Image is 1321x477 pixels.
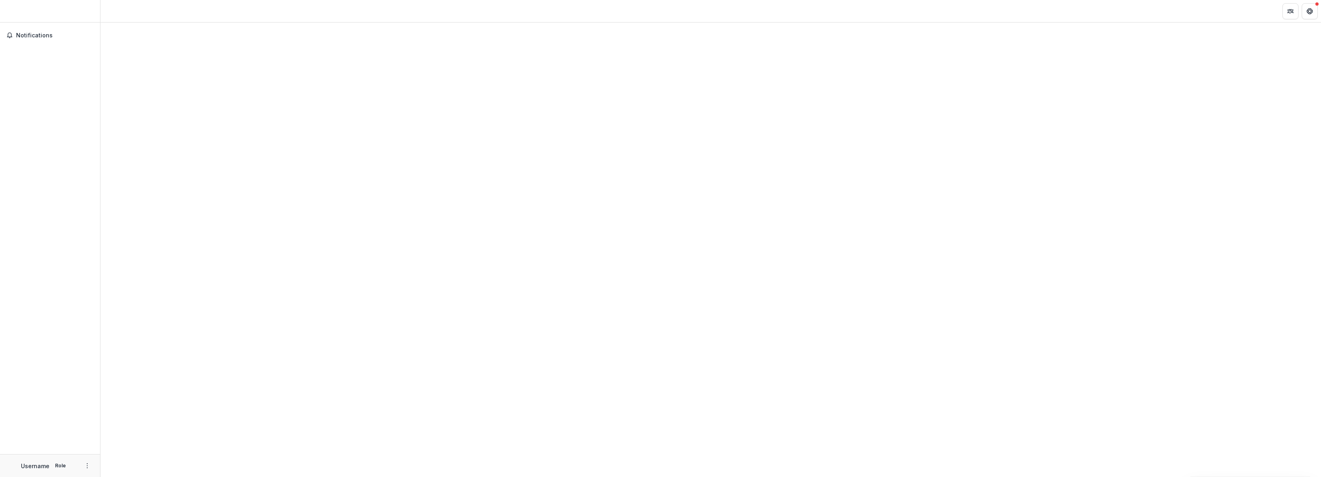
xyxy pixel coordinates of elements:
[82,461,92,471] button: More
[1302,3,1318,19] button: Get Help
[3,29,97,42] button: Notifications
[1282,3,1298,19] button: Partners
[21,462,49,470] p: Username
[53,462,68,469] p: Role
[16,32,94,39] span: Notifications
